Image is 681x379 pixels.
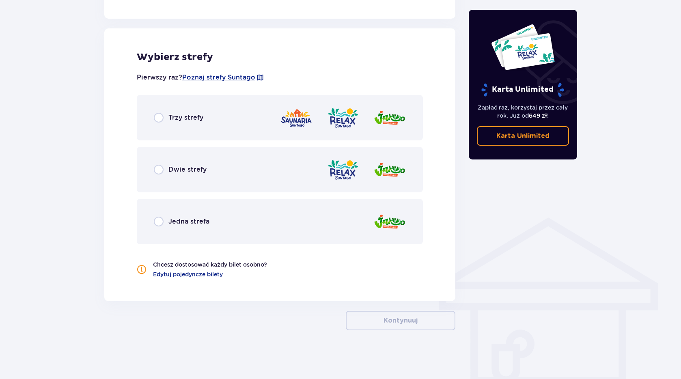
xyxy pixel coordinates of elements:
p: Pierwszy raz? [137,73,264,82]
img: zone logo [327,106,359,129]
img: zone logo [373,158,406,181]
img: zone logo [280,106,312,129]
p: Dwie strefy [168,165,207,174]
a: Poznaj strefy Suntago [182,73,255,82]
button: Kontynuuj [346,311,455,330]
a: Edytuj pojedyncze bilety [153,270,223,278]
p: Wybierz strefy [137,51,423,63]
a: Karta Unlimited [477,126,569,146]
span: 649 zł [529,112,547,119]
p: Kontynuuj [384,316,418,325]
p: Karta Unlimited [481,83,565,97]
p: Trzy strefy [168,113,203,122]
p: Jedna strefa [168,217,209,226]
img: zone logo [373,210,406,233]
p: Chcesz dostosować każdy bilet osobno? [153,261,267,269]
p: Zapłać raz, korzystaj przez cały rok. Już od ! [477,103,569,120]
img: zone logo [327,158,359,181]
img: zone logo [373,106,406,129]
p: Karta Unlimited [496,131,550,140]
